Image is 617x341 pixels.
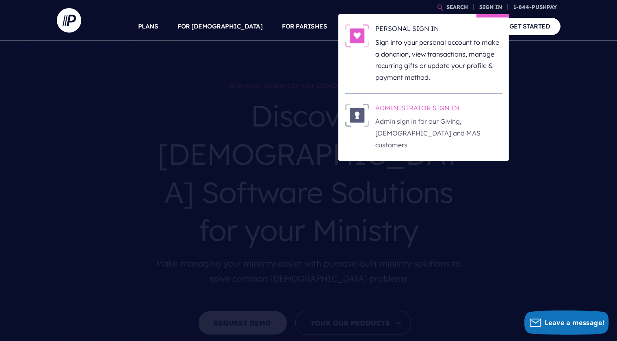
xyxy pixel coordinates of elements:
[282,12,327,41] a: FOR PARISHES
[345,103,369,127] img: ADMINISTRATOR SIGN IN - Illustration
[138,12,158,41] a: PLANS
[450,12,480,41] a: COMPANY
[545,318,605,327] span: Leave a message!
[499,18,561,35] a: GET STARTED
[524,310,609,335] button: Leave a message!
[376,37,502,83] p: Sign into your personal account to make a donation, view transactions, manage recurring gifts or ...
[178,12,263,41] a: FOR [DEMOGRAPHIC_DATA]
[376,24,502,36] h6: PERSONAL SIGN IN
[345,24,502,83] a: PERSONAL SIGN IN - Illustration PERSONAL SIGN IN Sign into your personal account to make a donati...
[347,12,383,41] a: SOLUTIONS
[376,103,502,116] h6: ADMINISTRATOR SIGN IN
[345,24,369,48] img: PERSONAL SIGN IN - Illustration
[345,103,502,151] a: ADMINISTRATOR SIGN IN - Illustration ADMINISTRATOR SIGN IN Admin sign in for our Giving, [DEMOGRA...
[402,12,431,41] a: EXPLORE
[376,116,502,151] p: Admin sign in for our Giving, [DEMOGRAPHIC_DATA] and MAS customers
